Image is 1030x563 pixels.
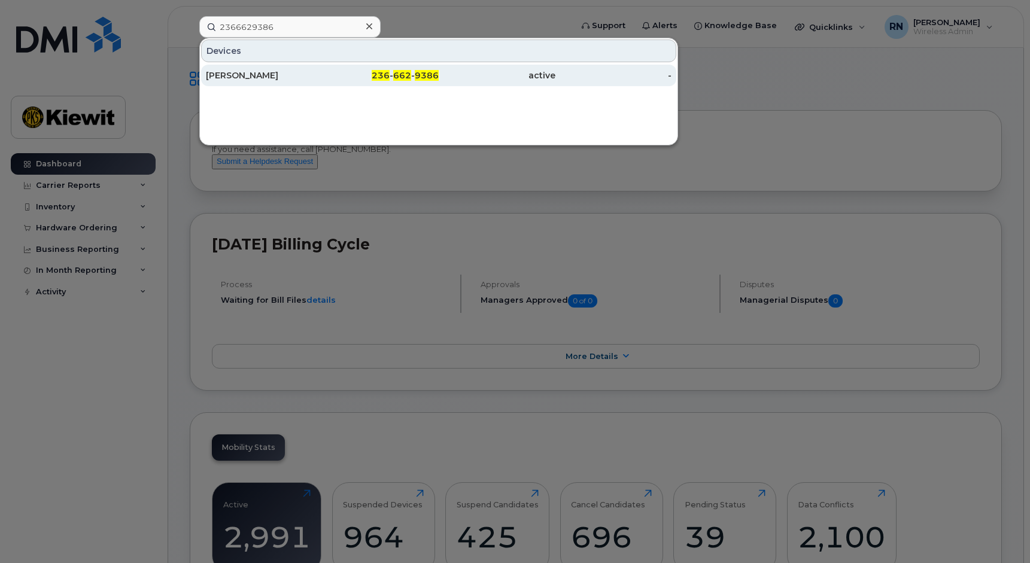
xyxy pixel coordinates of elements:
div: [PERSON_NAME] [206,69,323,81]
div: - - [323,69,439,81]
span: 9386 [415,70,439,81]
iframe: Messenger Launcher [978,511,1021,554]
span: 662 [393,70,411,81]
div: Devices [201,39,676,62]
span: 236 [372,70,390,81]
div: active [439,69,555,81]
a: [PERSON_NAME]236-662-9386active- [201,65,676,86]
div: - [555,69,672,81]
